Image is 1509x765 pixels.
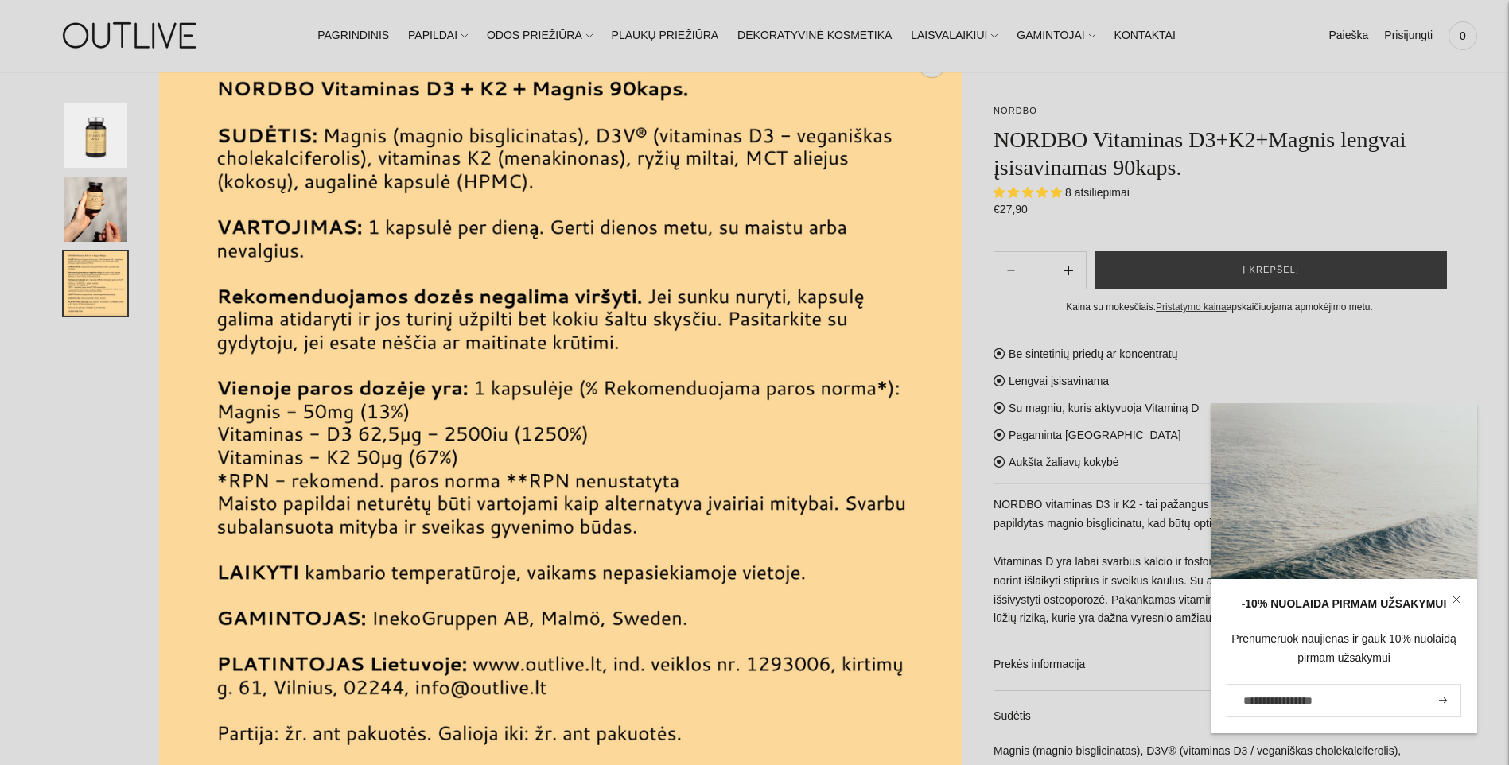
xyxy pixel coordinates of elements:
img: OUTLIVE [32,8,231,63]
div: -10% NUOLAIDA PIRMAM UŽSAKYMUI [1227,595,1461,614]
span: 0 [1452,25,1474,47]
button: Translation missing: en.general.accessibility.image_thumbail [64,251,127,316]
input: Product quantity [1028,259,1052,282]
a: Paieška [1328,18,1368,53]
button: Subtract product quantity [1052,251,1086,289]
button: Add product quantity [994,251,1028,289]
a: DEKORATYVINĖ KOSMETIKA [737,18,892,53]
button: Translation missing: en.general.accessibility.image_thumbail [64,103,127,168]
a: Sudėtis [994,691,1445,742]
a: GAMINTOJAI [1017,18,1095,53]
span: 5.00 stars [994,186,1065,199]
a: NORDBO [994,106,1037,115]
a: PAPILDAI [408,18,468,53]
div: Prenumeruok naujienas ir gauk 10% nuolaidą pirmam užsakymui [1227,630,1461,668]
span: €27,90 [994,203,1028,216]
span: 8 atsiliepimai [1065,186,1130,199]
h1: NORDBO Vitaminas D3+K2+Magnis lengvai įsisavinamas 90kaps. [994,126,1445,181]
p: NORDBO vitaminas D3 ir K2 - tai pažangus derinys imuninei sistemai ir kaulų struktūrai, papildyta... [994,495,1445,629]
a: PLAUKŲ PRIEŽIŪRA [612,18,719,53]
a: LAISVALAIKIUI [911,18,998,53]
button: Į krepšelį [1095,251,1447,289]
button: Translation missing: en.general.accessibility.image_thumbail [64,177,127,242]
a: KONTAKTAI [1114,18,1176,53]
a: Prisijungti [1384,18,1433,53]
a: ODOS PRIEŽIŪRA [487,18,593,53]
a: Prekės informacija [994,639,1445,690]
a: Pristatymo kaina [1156,301,1227,313]
a: 0 [1449,18,1477,53]
a: PAGRINDINIS [317,18,389,53]
div: Kaina su mokesčiais. apskaičiuojama apmokėjimo metu. [994,299,1445,316]
span: Į krepšelį [1243,262,1299,278]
